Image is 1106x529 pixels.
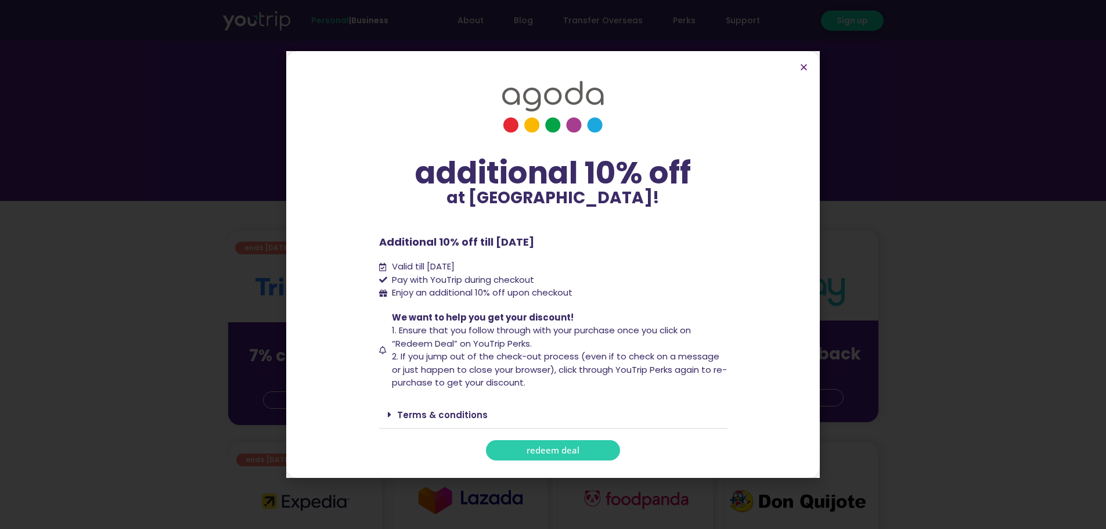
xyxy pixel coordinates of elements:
div: additional 10% off [379,156,727,190]
a: Terms & conditions [397,409,488,421]
span: 2. If you jump out of the check-out process (even if to check on a message or just happen to clos... [392,350,727,388]
span: redeem deal [527,446,579,455]
span: Pay with YouTrip during checkout [389,274,534,287]
div: Terms & conditions [379,401,727,429]
span: Valid till [DATE] [389,260,455,274]
span: Enjoy an additional 10% off upon checkout [392,286,572,298]
p: at [GEOGRAPHIC_DATA]! [379,190,727,206]
span: We want to help you get your discount! [392,311,574,323]
p: Additional 10% off till [DATE] [379,234,727,250]
a: Close [799,63,808,71]
span: 1. Ensure that you follow through with your purchase once you click on “Redeem Deal” on YouTrip P... [392,324,691,350]
a: redeem deal [486,440,620,460]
